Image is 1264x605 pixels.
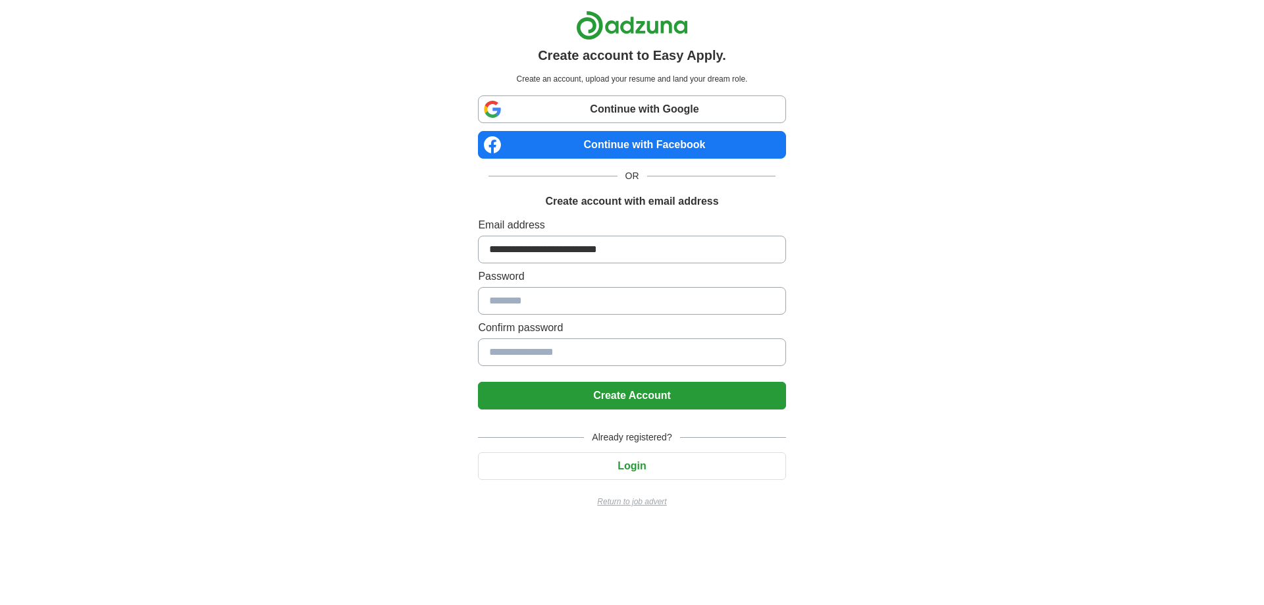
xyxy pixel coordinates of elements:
[576,11,688,40] img: Adzuna logo
[538,45,726,65] h1: Create account to Easy Apply.
[478,217,785,233] label: Email address
[545,194,718,209] h1: Create account with email address
[478,496,785,508] a: Return to job advert
[478,95,785,123] a: Continue with Google
[478,452,785,480] button: Login
[478,460,785,471] a: Login
[478,131,785,159] a: Continue with Facebook
[478,269,785,284] label: Password
[478,382,785,409] button: Create Account
[481,73,783,85] p: Create an account, upload your resume and land your dream role.
[584,431,679,444] span: Already registered?
[478,320,785,336] label: Confirm password
[618,169,647,183] span: OR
